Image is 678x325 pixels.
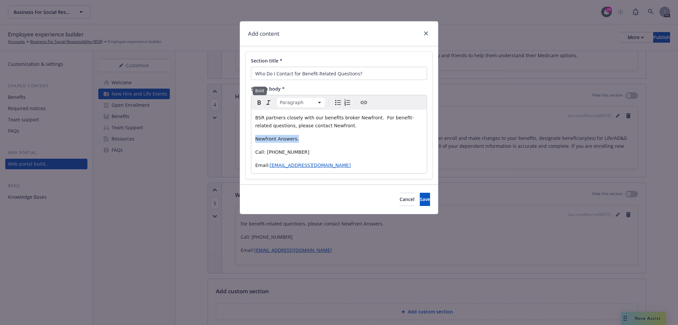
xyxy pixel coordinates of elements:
[420,193,430,206] button: Save
[251,58,282,64] span: Section title *
[255,115,414,128] span: BSR partners closely with our benefits broker Newfront. For benefit-related questions, please con...
[277,98,325,107] button: Block type
[255,98,264,107] button: Bold
[359,98,368,107] button: Create link
[420,196,430,202] span: Save
[422,29,430,37] a: close
[253,87,267,95] div: Bold
[264,98,273,107] button: Italic
[270,163,351,168] a: [EMAIL_ADDRESS][DOMAIN_NAME]
[251,67,427,80] input: Add title here
[255,136,299,142] span: Newfront Answers.
[248,29,279,38] h1: Add content
[400,196,414,202] span: Cancel
[343,98,352,107] button: Numbered list
[333,98,352,107] div: toggle group
[255,149,310,155] span: Call: [PHONE_NUMBER]
[251,86,285,92] span: Section body *
[251,110,427,173] div: editable markdown
[255,163,270,168] span: Email:
[333,98,343,107] button: Bulleted list
[400,193,414,206] button: Cancel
